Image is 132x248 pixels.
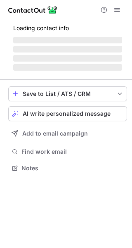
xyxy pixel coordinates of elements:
img: ContactOut v5.3.10 [8,5,58,15]
span: ‌ [13,37,122,43]
button: Notes [8,162,127,174]
span: Notes [21,165,124,172]
span: ‌ [13,46,122,52]
button: save-profile-one-click [8,86,127,101]
button: AI write personalized message [8,106,127,121]
button: Add to email campaign [8,126,127,141]
span: ‌ [13,55,122,62]
span: AI write personalized message [23,110,111,117]
span: Find work email [21,148,124,155]
p: Loading contact info [13,25,122,31]
button: Find work email [8,146,127,157]
span: ‌ [13,64,122,71]
span: Add to email campaign [22,130,88,137]
div: Save to List / ATS / CRM [23,91,113,97]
